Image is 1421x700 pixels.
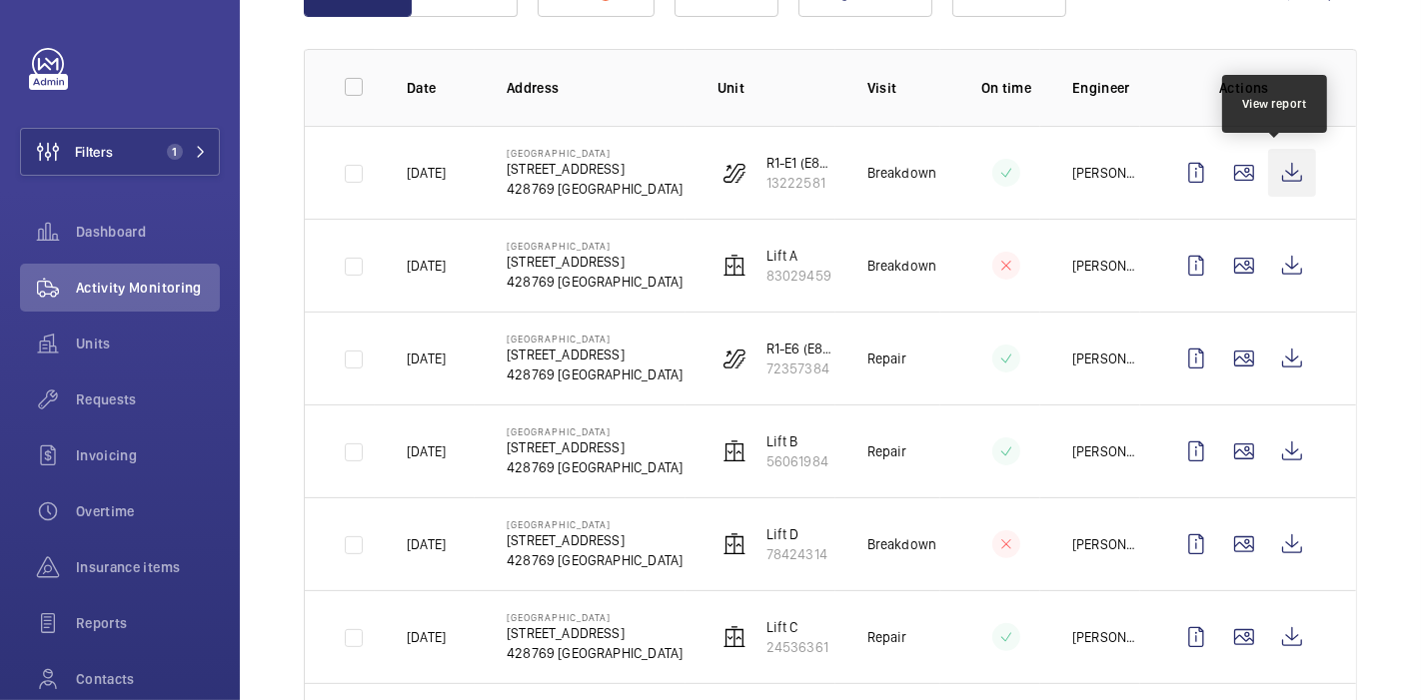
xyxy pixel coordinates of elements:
[722,625,746,649] img: elevator.svg
[766,173,835,193] p: 13222581
[20,128,220,176] button: Filters1
[766,266,831,286] p: 83029459
[867,349,907,368] p: Repair
[722,439,746,463] img: elevator.svg
[407,441,446,461] p: [DATE]
[507,623,683,643] p: [STREET_ADDRESS]
[507,550,683,570] p: 428769 [GEOGRAPHIC_DATA]
[867,534,937,554] p: Breakdown
[766,339,835,358] p: R1-E6 (E886 / ES-ERB1/1)
[766,153,835,173] p: R1-E1 (E882 / ES-ER1/2)
[766,451,828,471] p: 56061984
[1072,163,1140,183] p: [PERSON_NAME]
[867,627,907,647] p: Repair
[867,441,907,461] p: Repair
[1072,441,1140,461] p: [PERSON_NAME]
[507,611,683,623] p: [GEOGRAPHIC_DATA]
[1072,78,1140,98] p: Engineer
[766,524,827,544] p: Lift D
[1072,349,1140,368] p: [PERSON_NAME]
[507,437,683,457] p: [STREET_ADDRESS]
[407,627,446,647] p: [DATE]
[507,78,686,98] p: Address
[76,222,220,242] span: Dashboard
[407,256,446,276] p: [DATE]
[507,240,683,252] p: [GEOGRAPHIC_DATA]
[407,78,475,98] p: Date
[507,252,683,272] p: [STREET_ADDRESS]
[766,246,831,266] p: Lift A
[76,669,220,689] span: Contacts
[766,431,828,451] p: Lift B
[75,142,113,162] span: Filters
[76,501,220,521] span: Overtime
[1242,95,1307,113] div: View report
[507,425,683,437] p: [GEOGRAPHIC_DATA]
[407,163,446,183] p: [DATE]
[722,254,746,278] img: elevator.svg
[76,445,220,465] span: Invoicing
[507,147,683,159] p: [GEOGRAPHIC_DATA]
[766,358,835,378] p: 72357384
[507,179,683,199] p: 428769 [GEOGRAPHIC_DATA]
[76,334,220,353] span: Units
[722,161,746,185] img: escalator.svg
[867,78,940,98] p: Visit
[507,518,683,530] p: [GEOGRAPHIC_DATA]
[766,617,828,637] p: Lift C
[507,364,683,384] p: 428769 [GEOGRAPHIC_DATA]
[1072,534,1140,554] p: [PERSON_NAME]
[507,333,683,345] p: [GEOGRAPHIC_DATA]
[1072,627,1140,647] p: [PERSON_NAME]
[972,78,1040,98] p: On time
[867,256,937,276] p: Breakdown
[766,637,828,657] p: 24536361
[507,159,683,179] p: [STREET_ADDRESS]
[722,347,746,370] img: escalator.svg
[1172,78,1316,98] p: Actions
[507,345,683,364] p: [STREET_ADDRESS]
[407,534,446,554] p: [DATE]
[507,530,683,550] p: [STREET_ADDRESS]
[76,389,220,409] span: Requests
[1072,256,1140,276] p: [PERSON_NAME]
[507,457,683,477] p: 428769 [GEOGRAPHIC_DATA]
[76,557,220,577] span: Insurance items
[507,272,683,292] p: 428769 [GEOGRAPHIC_DATA]
[717,78,835,98] p: Unit
[722,532,746,556] img: elevator.svg
[407,349,446,368] p: [DATE]
[507,643,683,663] p: 428769 [GEOGRAPHIC_DATA]
[76,278,220,298] span: Activity Monitoring
[167,144,183,160] span: 1
[867,163,937,183] p: Breakdown
[76,613,220,633] span: Reports
[766,544,827,564] p: 78424314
